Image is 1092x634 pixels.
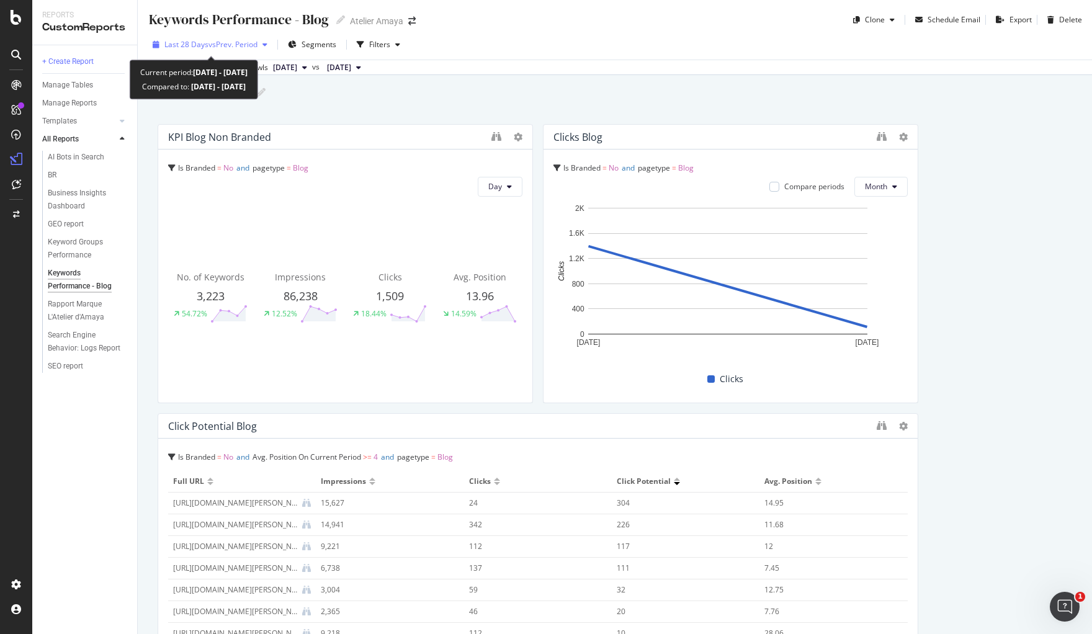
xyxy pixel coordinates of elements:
div: Compared to: [142,79,246,94]
span: No [609,163,619,173]
div: Rapport Marque L'Atelier d'Amaya [48,298,120,324]
div: Keywords Performance - Blog [48,267,119,293]
button: [DATE] [322,60,366,75]
span: = [602,163,607,173]
span: 86,238 [284,288,318,303]
div: 54.72% [182,308,207,319]
b: [DATE] - [DATE] [189,81,246,92]
text: 1.2K [569,254,584,263]
div: 14,941 [321,519,445,530]
div: Business Insights Dashboard [48,187,119,213]
a: Keywords Performance - Blog [48,267,128,293]
a: AI Bots in Search [48,151,128,164]
span: No [223,452,233,462]
div: 11.68 [764,519,888,530]
span: 3,223 [197,288,225,303]
span: vs [312,61,322,73]
div: Click Potential Blog [168,420,257,432]
span: Click Potential [617,476,671,487]
div: Manage Reports [42,97,97,110]
div: https://atelier-amaya.com/fr/blog/bracelets-les-plus-tendance [173,584,297,596]
button: Delete [1042,10,1082,30]
div: 32 [617,584,741,596]
span: 2025 Aug. 2nd [327,62,351,73]
span: and [236,163,249,173]
div: Templates [42,115,77,128]
div: 46 [469,606,593,617]
div: 112 [469,541,593,552]
div: Clicks Blog [553,131,602,143]
span: pagetype [397,452,429,462]
i: Edit report name [257,88,266,97]
div: 137 [469,563,593,574]
div: 15,627 [321,498,445,509]
span: and [381,452,394,462]
div: Compare periods [784,181,844,192]
text: 2K [575,204,584,213]
span: Blog [678,163,694,173]
div: BR [48,169,56,182]
div: https://atelier-amaya.com/fr/blog/comment-nettoyer-ses-bijoux [173,498,297,509]
div: SEO report [48,360,83,373]
div: Keywords Performance - Blog [148,10,329,29]
span: No [223,163,233,173]
div: Clicks BlogIs Branded = Noandpagetype = BlogCompare periodsMonthA chart.Clicks [543,124,918,403]
span: 4 [374,452,378,462]
span: Avg. Position On Current Period [253,452,361,462]
div: 117 [617,541,741,552]
div: https://atelier-amaya.com/fr/blog/quel-cadeau-offrir-demande-parrain-marraine [173,541,297,552]
div: https://atelier-amaya.com/fr/blog/tendance-bijoux-2025-les-7-colliers-incontournables [173,563,297,574]
text: 0 [580,330,584,339]
a: Manage Reports [42,97,128,110]
div: 14.95 [764,498,888,509]
span: Is Branded [178,452,215,462]
a: Rapport Marque L'Atelier d'Amaya [48,298,128,324]
span: Full URL [173,476,204,487]
a: Templates [42,115,116,128]
button: Day [478,177,522,197]
div: GEO report [48,218,84,231]
span: and [622,163,635,173]
b: [DATE] - [DATE] [193,67,248,78]
span: Blog [437,452,453,462]
button: [DATE] [268,60,312,75]
span: Clicks [378,271,402,283]
span: pagetype [253,163,285,173]
span: Clicks [720,372,743,386]
div: binoculars [491,132,501,141]
span: 13.96 [466,288,494,303]
button: Export [991,10,1032,30]
div: 9,221 [321,541,445,552]
div: 2,365 [321,606,445,617]
div: binoculars [877,421,887,431]
span: = [431,452,436,462]
div: + Create Report [42,55,94,68]
div: 111 [617,563,741,574]
a: Manage Tables [42,79,128,92]
div: AI Bots in Search [48,151,104,164]
span: and [236,452,249,462]
div: 342 [469,519,593,530]
div: Schedule Email [928,14,980,25]
i: Edit report name [336,16,345,24]
div: Filters [369,39,390,50]
span: Impressions [275,271,326,283]
svg: A chart. [553,202,903,360]
div: 226 [617,519,741,530]
div: Current period: [140,65,248,79]
span: pagetype [638,163,670,173]
div: 12.52% [272,308,297,319]
span: Is Branded [178,163,215,173]
span: Day [488,181,502,192]
span: Month [865,181,887,192]
div: 7.45 [764,563,888,574]
span: Avg. Position [454,271,506,283]
a: Business Insights Dashboard [48,187,128,213]
div: CustomReports [42,20,127,35]
div: 12.75 [764,584,888,596]
button: Clone [848,10,900,30]
span: vs Prev. Period [208,39,257,50]
button: Last 28 DaysvsPrev. Period [148,35,272,55]
div: All Reports [42,133,79,146]
div: binoculars [877,132,887,141]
